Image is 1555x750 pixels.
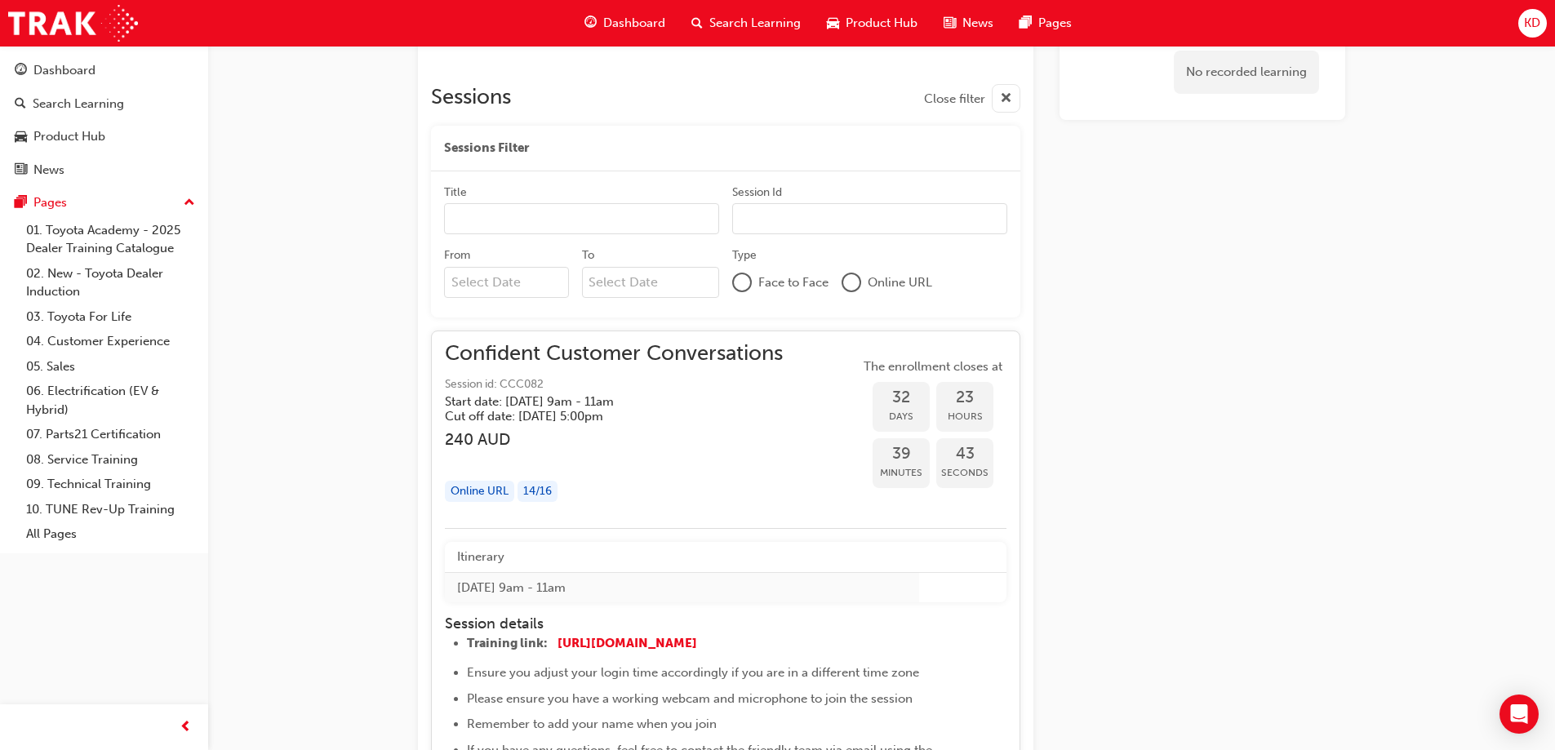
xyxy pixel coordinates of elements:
[20,379,202,422] a: 06. Electrification (EV & Hybrid)
[7,188,202,218] button: Pages
[936,407,993,426] span: Hours
[827,13,839,33] span: car-icon
[603,14,665,33] span: Dashboard
[20,354,202,379] a: 05. Sales
[584,13,597,33] span: guage-icon
[814,7,931,40] a: car-iconProduct Hub
[691,13,703,33] span: search-icon
[445,344,783,363] span: Confident Customer Conversations
[758,273,829,292] span: Face to Face
[873,407,930,426] span: Days
[582,267,720,298] input: To
[678,7,814,40] a: search-iconSearch Learning
[1038,14,1072,33] span: Pages
[931,7,1006,40] a: news-iconNews
[33,127,105,146] div: Product Hub
[7,122,202,152] a: Product Hub
[444,247,470,264] div: From
[445,572,919,602] td: [DATE] 9am - 11am
[936,464,993,482] span: Seconds
[20,261,202,304] a: 02. New - Toyota Dealer Induction
[444,184,467,201] div: Title
[582,247,594,264] div: To
[873,464,930,482] span: Minutes
[15,97,26,112] span: search-icon
[15,196,27,211] span: pages-icon
[444,139,529,158] span: Sessions Filter
[558,636,697,650] a: [URL][DOMAIN_NAME]
[445,409,757,424] h5: Cut off date: [DATE] 5:00pm
[20,521,202,547] a: All Pages
[936,388,993,407] span: 23
[924,90,985,109] span: Close filter
[7,52,202,188] button: DashboardSearch LearningProduct HubNews
[15,130,27,144] span: car-icon
[846,14,917,33] span: Product Hub
[20,497,202,522] a: 10. TUNE Rev-Up Training
[467,691,913,706] span: Please ensure you have a working webcam and microphone to join the session
[732,247,757,264] div: Type
[33,193,67,212] div: Pages
[20,472,202,497] a: 09. Technical Training
[1518,9,1547,38] button: KD
[444,203,719,234] input: Title
[873,445,930,464] span: 39
[467,717,717,731] span: Remember to add your name when you join
[1020,13,1032,33] span: pages-icon
[1006,7,1085,40] a: pages-iconPages
[1524,14,1540,33] span: KD
[944,13,956,33] span: news-icon
[33,61,96,80] div: Dashboard
[20,329,202,354] a: 04. Customer Experience
[518,481,558,503] div: 14 / 16
[445,344,1006,515] button: Confident Customer ConversationsSession id: CCC082Start date: [DATE] 9am - 11am Cut off date: [DA...
[467,636,548,650] span: Training link:
[33,161,64,180] div: News
[20,218,202,261] a: 01. Toyota Academy - 2025 Dealer Training Catalogue
[732,184,782,201] div: Session Id
[732,203,1007,234] input: Session Id
[15,163,27,178] span: news-icon
[444,267,569,298] input: From
[873,388,930,407] span: 32
[180,717,192,738] span: prev-icon
[1174,51,1319,94] div: No recorded learning
[445,542,919,572] th: Itinerary
[20,447,202,473] a: 08. Service Training
[868,273,932,292] span: Online URL
[7,55,202,86] a: Dashboard
[33,95,124,113] div: Search Learning
[8,5,138,42] img: Trak
[860,357,1006,376] span: The enrollment closes at
[15,64,27,78] span: guage-icon
[936,445,993,464] span: 43
[7,155,202,185] a: News
[20,304,202,330] a: 03. Toyota For Life
[1499,695,1539,734] div: Open Intercom Messenger
[184,193,195,214] span: up-icon
[445,394,757,409] h5: Start date: [DATE] 9am - 11am
[445,481,514,503] div: Online URL
[445,615,975,633] h4: Session details
[445,375,783,394] span: Session id: CCC082
[709,14,801,33] span: Search Learning
[431,84,511,113] h2: Sessions
[1000,89,1012,109] span: cross-icon
[962,14,993,33] span: News
[571,7,678,40] a: guage-iconDashboard
[20,422,202,447] a: 07. Parts21 Certification
[467,665,919,680] span: Ensure you adjust your login time accordingly if you are in a different time zone
[924,84,1020,113] button: Close filter
[445,430,783,449] h3: 240 AUD
[7,89,202,119] a: Search Learning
